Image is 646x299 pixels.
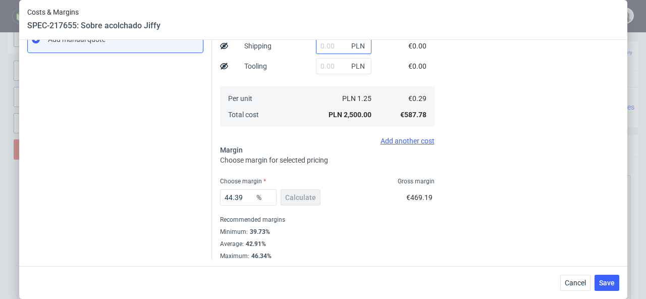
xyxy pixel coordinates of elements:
[254,190,275,205] span: %
[212,38,244,55] th: ID
[420,17,475,23] small: Add custom line item
[398,177,435,185] span: Gross margin
[14,28,153,48] a: Create prototyping offer
[560,275,590,291] button: Cancel
[401,38,425,55] th: Quant.
[408,42,426,50] span: €0.00
[595,275,619,291] button: Save
[244,62,267,70] label: Tooling
[248,228,270,236] div: 39.73%
[316,58,371,74] input: 0.00
[244,38,401,55] th: Name
[400,111,426,119] span: €587.78
[607,71,634,79] span: 0 quotes
[480,17,521,23] small: Add other item
[586,17,632,23] small: Margin summary
[533,17,578,23] small: Manage dielines
[228,94,252,103] span: Per unit
[565,279,586,286] span: Cancel
[167,103,638,125] div: Notes displayed below the Offer
[220,189,277,206] input: 0.00
[493,55,533,95] td: €0.00
[329,111,371,119] span: PLN 2,500.00
[269,131,305,140] a: markdown
[599,279,615,286] span: Save
[249,252,272,260] div: 46.34%
[342,94,371,103] span: PLN 1.25
[244,42,272,50] label: Shipping
[248,60,356,70] span: Sobre acolchado [PERSON_NAME]
[27,8,160,16] span: Costs & Margins
[268,82,289,89] a: CBUE-1
[533,55,573,95] td: €2,000.00
[401,55,425,95] td: 2000
[248,82,289,89] span: Source:
[406,193,433,202] span: €469.19
[14,107,153,127] input: Delete Offer
[220,250,435,260] div: Maximum :
[493,38,533,55] th: Dependencies
[358,61,395,69] span: SPEC- 217655
[425,38,453,55] th: Unit Price
[573,38,603,55] th: Status
[228,111,259,119] span: Total cost
[27,20,160,31] header: SPEC-217655: Sobre acolchado Jiffy
[220,178,266,185] label: Choose margin
[533,38,573,55] th: Total
[316,38,371,54] input: 0.00
[173,20,189,28] span: Offer
[244,240,266,248] div: 42.91%
[220,238,435,250] div: Average :
[14,81,153,101] a: Duplicate Offer
[220,214,435,226] div: Recommended margins
[302,17,349,23] small: Add PIM line item
[248,59,397,90] div: Custom • Custom
[408,94,426,103] span: €0.29
[220,226,435,238] div: Minimum :
[220,137,435,145] div: Add another cost
[425,55,453,95] td: €1.00
[157,63,208,88] img: ico-item-custom-a8f9c3db6a5631ce2f509e228e8b95abde266dc4376634de7b166047de09ff05.png
[220,146,243,154] span: Margin
[147,38,212,55] th: Design
[220,156,328,164] span: Choose margin for selected pricing
[453,38,493,55] th: Net Total
[349,39,369,53] span: PLN
[453,55,493,95] td: €2,000.00
[349,59,369,73] span: PLN
[14,55,153,75] a: Create sampling offer
[354,17,415,23] small: Add line item from VMA
[216,71,240,79] strong: 772588
[408,62,426,70] span: €0.00
[577,72,597,80] span: Ready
